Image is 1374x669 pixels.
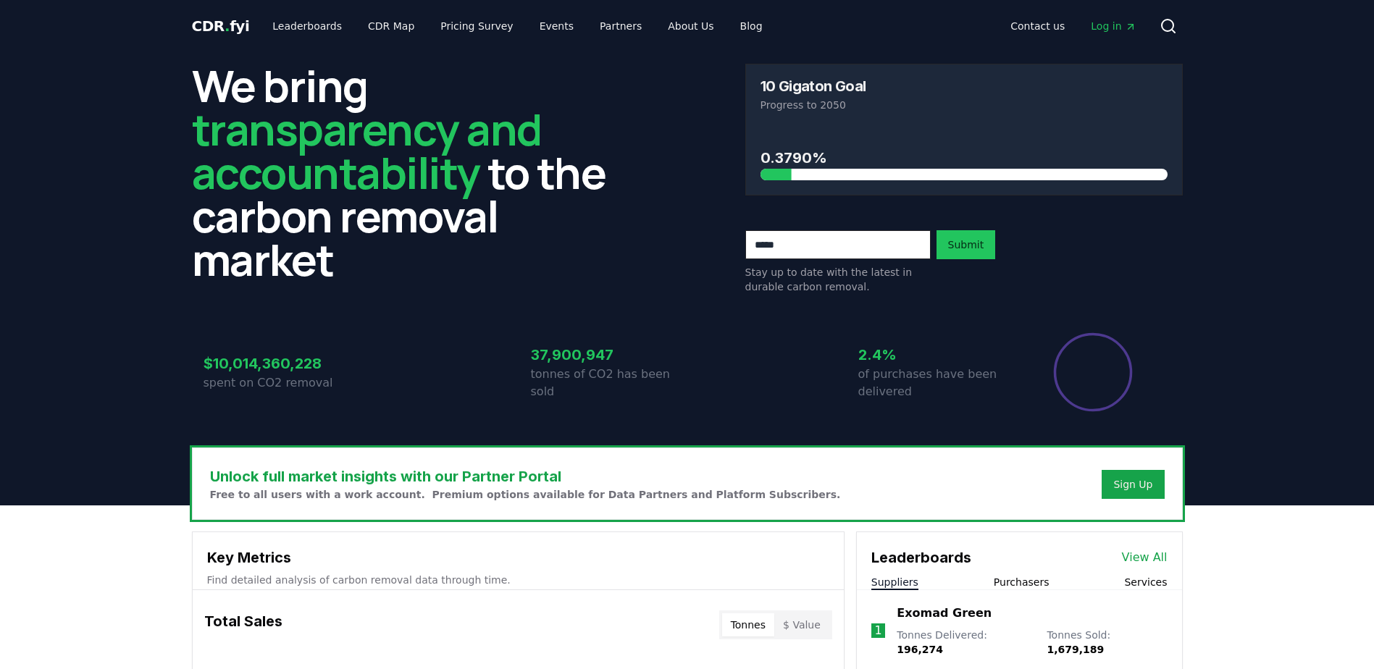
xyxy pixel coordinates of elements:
[761,79,866,93] h3: 10 Gigaton Goal
[356,13,426,39] a: CDR Map
[745,265,931,294] p: Stay up to date with the latest in durable carbon removal.
[588,13,653,39] a: Partners
[761,147,1168,169] h3: 0.3790%
[225,17,230,35] span: .
[528,13,585,39] a: Events
[192,99,542,202] span: transparency and accountability
[1124,575,1167,589] button: Services
[1122,549,1168,566] a: View All
[858,344,1015,366] h3: 2.4%
[204,374,360,392] p: spent on CO2 removal
[729,13,774,39] a: Blog
[656,13,725,39] a: About Us
[192,64,629,281] h2: We bring to the carbon removal market
[999,13,1147,39] nav: Main
[874,622,881,639] p: 1
[204,610,282,639] h3: Total Sales
[1079,13,1147,39] a: Log in
[210,487,841,502] p: Free to all users with a work account. Premium options available for Data Partners and Platform S...
[261,13,774,39] nav: Main
[1047,628,1167,657] p: Tonnes Sold :
[1091,19,1136,33] span: Log in
[858,366,1015,400] p: of purchases have been delivered
[531,366,687,400] p: tonnes of CO2 has been sold
[192,16,250,36] a: CDR.fyi
[897,628,1032,657] p: Tonnes Delivered :
[871,575,918,589] button: Suppliers
[531,344,687,366] h3: 37,900,947
[871,547,971,568] h3: Leaderboards
[207,547,829,568] h3: Key Metrics
[1047,644,1104,655] span: 1,679,189
[1052,332,1134,413] div: Percentage of sales delivered
[1102,470,1164,499] button: Sign Up
[999,13,1076,39] a: Contact us
[192,17,250,35] span: CDR fyi
[429,13,524,39] a: Pricing Survey
[1113,477,1152,492] a: Sign Up
[210,466,841,487] h3: Unlock full market insights with our Partner Portal
[937,230,996,259] button: Submit
[994,575,1050,589] button: Purchasers
[897,605,992,622] a: Exomad Green
[761,98,1168,112] p: Progress to 2050
[261,13,353,39] a: Leaderboards
[207,573,829,587] p: Find detailed analysis of carbon removal data through time.
[897,644,943,655] span: 196,274
[722,613,774,636] button: Tonnes
[204,353,360,374] h3: $10,014,360,228
[774,613,829,636] button: $ Value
